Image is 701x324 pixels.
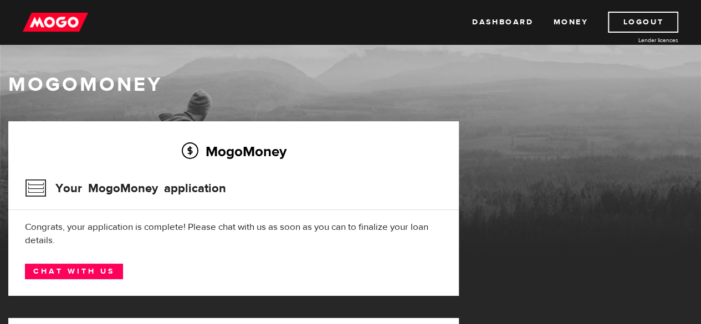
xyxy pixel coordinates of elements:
a: Lender licences [595,36,678,44]
h3: Your MogoMoney application [25,174,226,203]
iframe: LiveChat chat widget [654,277,701,324]
a: Chat with us [25,264,123,279]
a: Money [553,12,588,33]
div: Congrats, your application is complete! Please chat with us as soon as you can to finalize your l... [25,220,442,247]
a: Logout [608,12,678,33]
h2: MogoMoney [25,140,442,163]
img: mogo_logo-11ee424be714fa7cbb0f0f49df9e16ec.png [23,12,88,33]
h1: MogoMoney [8,73,693,96]
a: Dashboard [472,12,533,33]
